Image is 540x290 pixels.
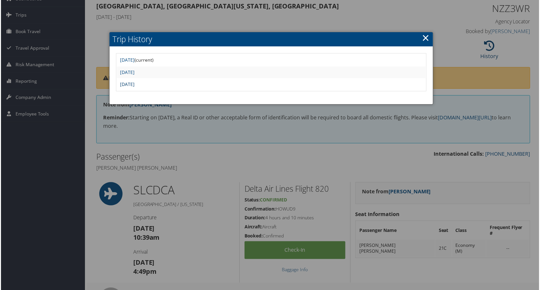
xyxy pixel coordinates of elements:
[120,82,134,88] a: [DATE]
[116,54,426,66] td: (current)
[423,31,430,44] a: ×
[109,32,434,47] h2: Trip History
[120,57,134,63] a: [DATE]
[120,69,134,76] a: [DATE]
